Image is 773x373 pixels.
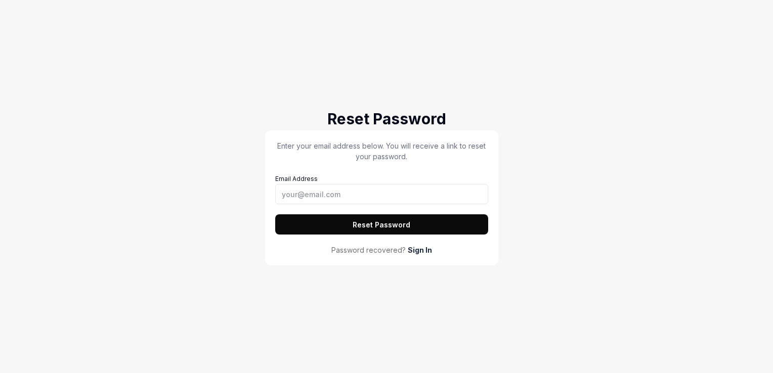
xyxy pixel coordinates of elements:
[275,184,488,204] input: Email Address
[275,214,488,235] button: Reset Password
[275,175,488,204] label: Email Address
[331,245,406,255] span: Password recovered?
[265,108,508,130] h2: Reset Password
[408,245,432,255] a: Sign In
[275,141,488,162] p: Enter your email address below. You will receive a link to reset your password.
